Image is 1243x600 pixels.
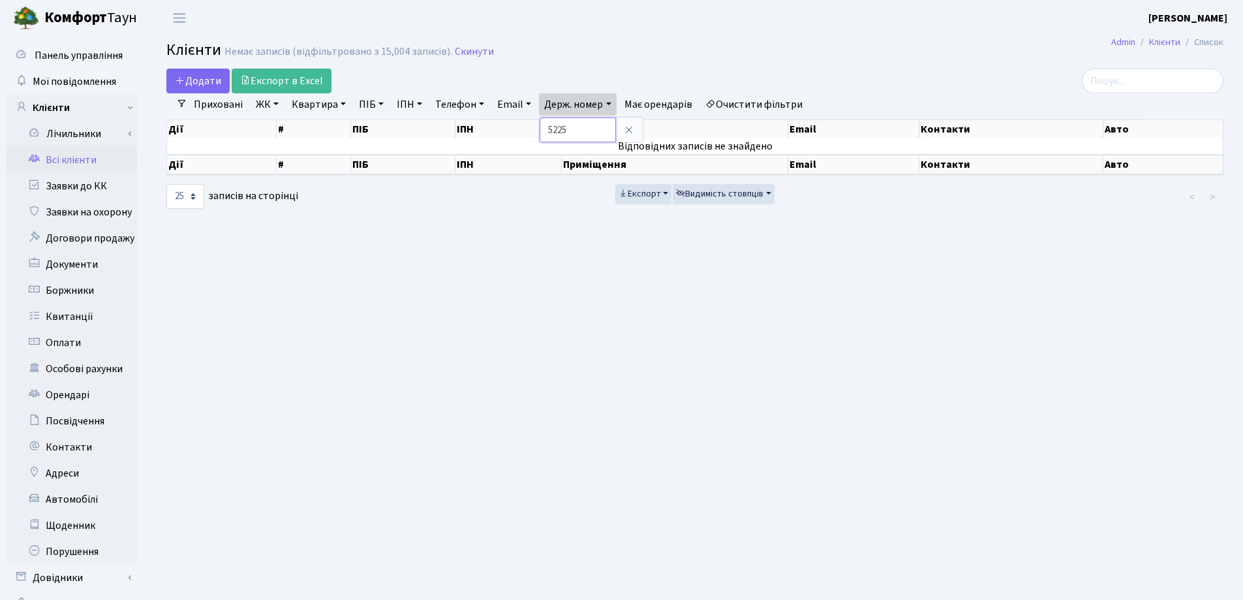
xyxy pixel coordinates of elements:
[7,304,137,330] a: Квитанції
[224,46,452,58] div: Немає записів (відфільтровано з 15,004 записів).
[788,120,919,138] th: Email
[539,93,616,116] a: Держ. номер
[189,93,248,116] a: Приховані
[788,155,919,174] th: Email
[167,138,1223,154] td: Відповідних записів не знайдено
[7,225,137,251] a: Договори продажу
[619,93,698,116] a: Має орендарів
[351,155,455,174] th: ПІБ
[919,155,1103,174] th: Контакти
[232,69,331,93] a: Експорт в Excel
[163,7,196,29] button: Переключити навігацію
[286,93,351,116] a: Квартира
[391,93,427,116] a: ІПН
[7,251,137,277] a: Документи
[251,93,284,116] a: ЖК
[7,486,137,513] a: Автомобілі
[7,513,137,539] a: Щоденник
[13,5,39,31] img: logo.png
[44,7,137,29] span: Таун
[7,565,137,591] a: Довідники
[7,147,137,173] a: Всі клієнти
[7,434,137,460] a: Контакти
[167,155,277,174] th: Дії
[7,539,137,565] a: Порушення
[7,382,137,408] a: Орендарі
[455,46,494,58] a: Скинути
[676,187,763,200] span: Видимість стовпців
[7,69,137,95] a: Мої повідомлення
[455,155,562,174] th: ІПН
[166,184,298,209] label: записів на сторінці
[7,173,137,199] a: Заявки до КК
[615,184,672,204] button: Експорт
[167,120,277,138] th: Дії
[673,184,775,204] button: Видимість стовпців
[1148,11,1227,25] b: [PERSON_NAME]
[7,277,137,304] a: Боржники
[277,155,351,174] th: #
[44,7,107,28] b: Комфорт
[7,408,137,434] a: Посвідчення
[166,69,230,93] a: Додати
[430,93,489,116] a: Телефон
[7,42,137,69] a: Панель управління
[166,39,221,61] span: Клієнти
[1103,155,1223,174] th: Авто
[1082,69,1223,93] input: Пошук...
[33,74,116,89] span: Мої повідомлення
[15,121,137,147] a: Лічильники
[1149,35,1180,49] a: Клієнти
[1111,35,1135,49] a: Admin
[1092,29,1243,56] nav: breadcrumb
[277,120,351,138] th: #
[455,120,562,138] th: ІПН
[562,120,789,138] th: Приміщення
[492,93,536,116] a: Email
[7,330,137,356] a: Оплати
[35,48,123,63] span: Панель управління
[562,155,789,174] th: Приміщення
[166,184,204,209] select: записів на сторінці
[1103,120,1223,138] th: Авто
[7,460,137,486] a: Адреси
[351,120,455,138] th: ПІБ
[354,93,389,116] a: ПІБ
[7,95,137,121] a: Клієнти
[7,199,137,225] a: Заявки на охорону
[1148,10,1227,26] a: [PERSON_NAME]
[7,356,137,382] a: Особові рахунки
[619,187,661,200] span: Експорт
[1180,35,1223,50] li: Список
[175,74,221,88] span: Додати
[700,93,808,116] a: Очистити фільтри
[919,120,1103,138] th: Контакти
